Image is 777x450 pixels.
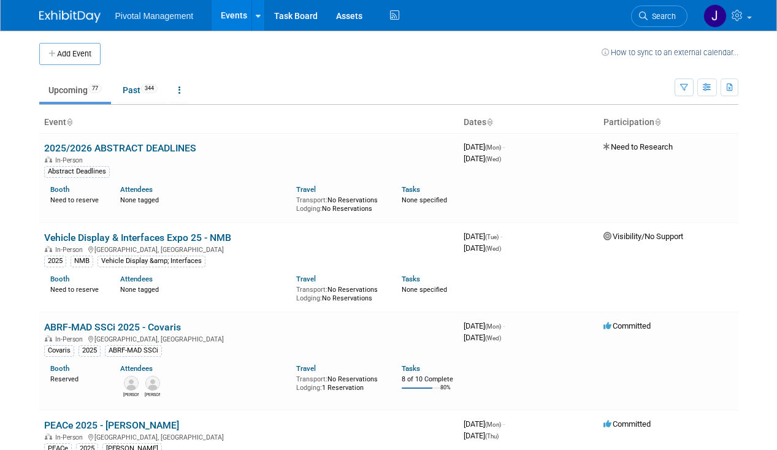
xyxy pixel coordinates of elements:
a: Travel [296,364,316,373]
span: (Wed) [485,245,501,252]
img: Jessica Gatton [703,4,727,28]
span: [DATE] [464,419,505,429]
span: In-Person [55,335,86,343]
div: 2025 [78,345,101,356]
span: (Mon) [485,421,501,428]
span: Transport: [296,286,327,294]
span: - [500,232,502,241]
span: Lodging: [296,294,322,302]
div: No Reservations 1 Reservation [296,373,383,392]
div: Sujash Chatterjee [145,391,160,398]
div: [GEOGRAPHIC_DATA], [GEOGRAPHIC_DATA] [44,244,454,254]
div: [GEOGRAPHIC_DATA], [GEOGRAPHIC_DATA] [44,334,454,343]
div: Melissa Gabello [123,391,139,398]
th: Event [39,112,459,133]
span: Need to Research [603,142,673,151]
th: Participation [599,112,738,133]
div: Need to reserve [50,283,102,294]
a: Tasks [402,364,420,373]
a: Attendees [120,275,153,283]
img: In-Person Event [45,156,52,162]
span: (Wed) [485,156,501,162]
a: Sort by Participation Type [654,117,660,127]
span: Committed [603,321,651,330]
span: (Thu) [485,433,499,440]
div: None tagged [120,194,287,205]
a: Travel [296,275,316,283]
a: Attendees [120,185,153,194]
span: In-Person [55,156,86,164]
div: 2025 [44,256,66,267]
span: (Wed) [485,335,501,341]
img: In-Person Event [45,335,52,341]
span: (Tue) [485,234,499,240]
span: Pivotal Management [115,11,194,21]
a: PEACe 2025 - [PERSON_NAME] [44,419,179,431]
img: Sujash Chatterjee [145,376,160,391]
a: Tasks [402,185,420,194]
a: Booth [50,185,69,194]
a: Attendees [120,364,153,373]
a: Vehicle Display & Interfaces Expo 25 - NMB [44,232,231,243]
span: Search [648,12,676,21]
div: Abstract Deadlines [44,166,110,177]
span: (Mon) [485,323,501,330]
a: Tasks [402,275,420,283]
span: In-Person [55,433,86,441]
span: None specified [402,286,447,294]
span: Transport: [296,196,327,204]
span: Transport: [296,375,327,383]
div: ABRF-MAD SSCi [105,345,162,356]
span: [DATE] [464,333,501,342]
img: In-Person Event [45,246,52,252]
a: Upcoming77 [39,78,111,102]
a: How to sync to an external calendar... [602,48,738,57]
div: NMB [71,256,93,267]
span: (Mon) [485,144,501,151]
a: ABRF-MAD SSCi 2025 - Covaris [44,321,181,333]
span: [DATE] [464,431,499,440]
div: 8 of 10 Complete [402,375,454,384]
span: 344 [141,84,158,93]
a: Booth [50,275,69,283]
img: ExhibitDay [39,10,101,23]
span: - [503,142,505,151]
div: Covaris [44,345,74,356]
span: Committed [603,419,651,429]
a: Booth [50,364,69,373]
span: [DATE] [464,321,505,330]
span: - [503,419,505,429]
a: Sort by Event Name [66,117,72,127]
button: Add Event [39,43,101,65]
th: Dates [459,112,599,133]
div: Need to reserve [50,194,102,205]
span: [DATE] [464,154,501,163]
a: Search [631,6,687,27]
a: Travel [296,185,316,194]
img: Melissa Gabello [124,376,139,391]
span: Lodging: [296,384,322,392]
div: Reserved [50,373,102,384]
span: In-Person [55,246,86,254]
div: [GEOGRAPHIC_DATA], [GEOGRAPHIC_DATA] [44,432,454,441]
div: No Reservations No Reservations [296,194,383,213]
span: [DATE] [464,243,501,253]
span: None specified [402,196,447,204]
span: 77 [88,84,102,93]
span: Visibility/No Support [603,232,683,241]
a: Sort by Start Date [486,117,492,127]
span: - [503,321,505,330]
div: No Reservations No Reservations [296,283,383,302]
div: Vehicle Display &amp; Interfaces [98,256,205,267]
span: Lodging: [296,205,322,213]
td: 80% [440,384,451,401]
img: In-Person Event [45,433,52,440]
span: [DATE] [464,232,502,241]
span: [DATE] [464,142,505,151]
div: None tagged [120,283,287,294]
a: 2025/2026 ABSTRACT DEADLINES [44,142,196,154]
a: Past344 [113,78,167,102]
